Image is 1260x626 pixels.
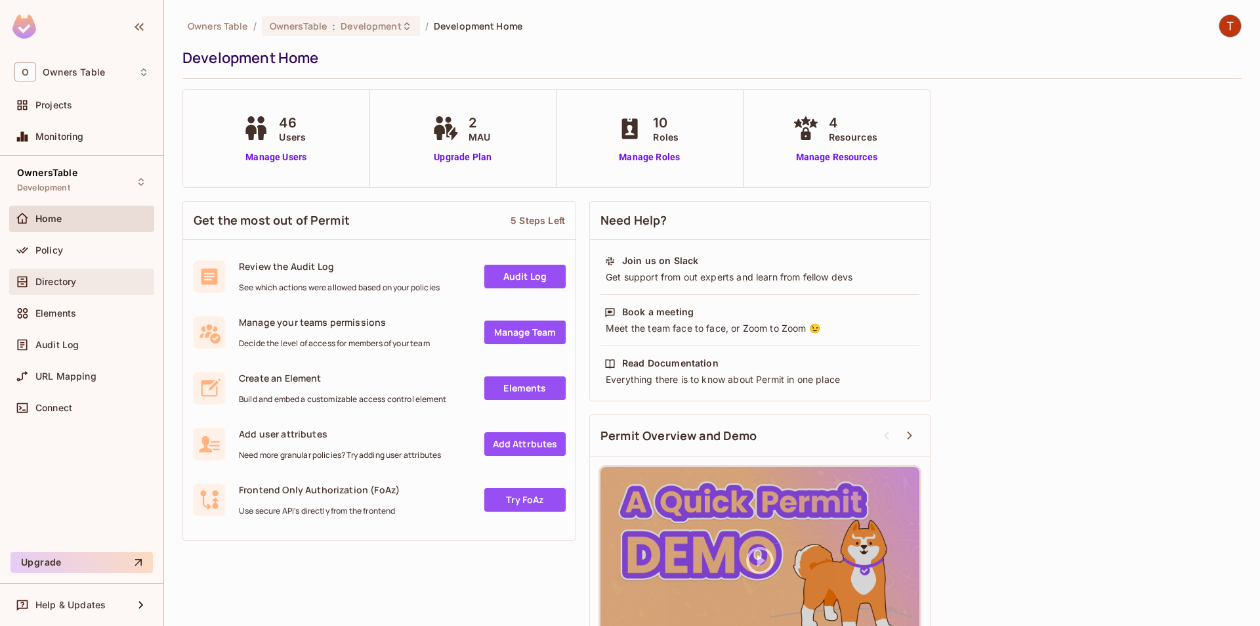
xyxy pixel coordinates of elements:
[279,113,306,133] span: 46
[511,214,565,227] div: 5 Steps Left
[604,322,915,335] div: Meet the team face to face, or Zoom to Zoom 😉
[484,376,566,400] a: Elements
[239,450,441,460] span: Need more granular policies? Try adding user attributes
[12,14,36,39] img: SReyMgAAAABJRU5ErkJggg==
[270,20,327,32] span: OwnersTable
[239,428,441,440] span: Add user attributes
[239,338,430,349] span: Decide the level of access for members of your team
[35,308,76,319] span: Elements
[622,357,719,370] div: Read Documentation
[239,282,440,293] span: See which actions were allowed based on your policies
[429,150,497,164] a: Upgrade Plan
[35,131,84,142] span: Monitoring
[653,113,679,133] span: 10
[182,48,1235,68] div: Development Home
[239,260,440,273] span: Review the Audit Log
[194,212,350,229] span: Get the most out of Permit
[239,394,446,405] span: Build and embed a customizable access control element
[35,245,63,256] span: Policy
[600,212,667,229] span: Need Help?
[239,316,430,328] span: Manage your teams permissions
[341,20,401,32] span: Development
[253,20,257,32] li: /
[469,130,490,144] span: MAU
[484,321,566,344] a: Manage Team
[484,265,566,288] a: Audit Log
[239,483,400,496] span: Frontend Only Authorization (FoAz)
[43,67,105,78] span: Workspace: Owners Table
[604,373,915,386] div: Everything there is to know about Permit in one place
[10,552,153,573] button: Upgrade
[789,150,884,164] a: Manage Resources
[14,62,36,81] span: O
[614,150,685,164] a: Manage Roles
[17,168,77,178] span: OwnersTable
[604,271,915,284] div: Get support from out experts and learn from fellow devs
[17,183,70,193] span: Development
[239,506,400,516] span: Use secure API's directly from the frontend
[35,277,76,287] span: Directory
[425,20,429,32] li: /
[653,130,679,144] span: Roles
[829,130,877,144] span: Resources
[35,371,96,382] span: URL Mapping
[484,488,566,512] a: Try FoAz
[484,432,566,456] a: Add Attrbutes
[600,428,757,444] span: Permit Overview and Demo
[35,340,79,350] span: Audit Log
[188,20,248,32] span: the active workspace
[469,113,490,133] span: 2
[331,21,336,32] span: :
[35,213,62,224] span: Home
[239,372,446,384] span: Create an Element
[35,100,72,110] span: Projects
[434,20,522,32] span: Development Home
[622,305,694,319] div: Book a meeting
[1219,15,1241,37] img: TableSteaks Development
[35,600,106,610] span: Help & Updates
[829,113,877,133] span: 4
[240,150,312,164] a: Manage Users
[35,403,72,413] span: Connect
[279,130,306,144] span: Users
[622,254,698,267] div: Join us on Slack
